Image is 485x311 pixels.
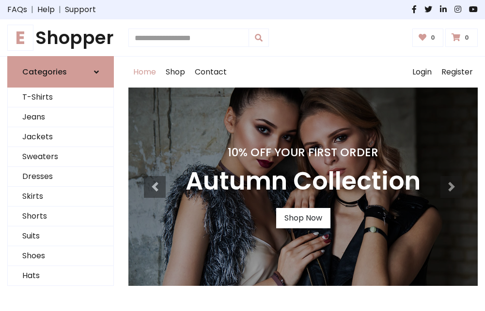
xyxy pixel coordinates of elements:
[8,88,113,107] a: T-Shirts
[7,27,114,48] a: EShopper
[407,57,437,88] a: Login
[8,246,113,266] a: Shoes
[445,29,478,47] a: 0
[190,57,232,88] a: Contact
[8,266,113,286] a: Hats
[55,4,65,15] span: |
[7,25,33,51] span: E
[8,226,113,246] a: Suits
[186,146,421,159] h4: 10% Off Your First Order
[37,4,55,15] a: Help
[27,4,37,15] span: |
[7,27,114,48] h1: Shopper
[8,107,113,127] a: Jeans
[161,57,190,88] a: Shop
[65,4,96,15] a: Support
[128,57,161,88] a: Home
[8,127,113,147] a: Jackets
[412,29,444,47] a: 0
[186,167,421,196] h3: Autumn Collection
[428,33,438,42] span: 0
[462,33,471,42] span: 0
[7,4,27,15] a: FAQs
[437,57,478,88] a: Register
[276,208,330,228] a: Shop Now
[22,67,67,76] h6: Categories
[8,187,113,207] a: Skirts
[8,207,113,226] a: Shorts
[7,56,114,88] a: Categories
[8,147,113,167] a: Sweaters
[8,167,113,187] a: Dresses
